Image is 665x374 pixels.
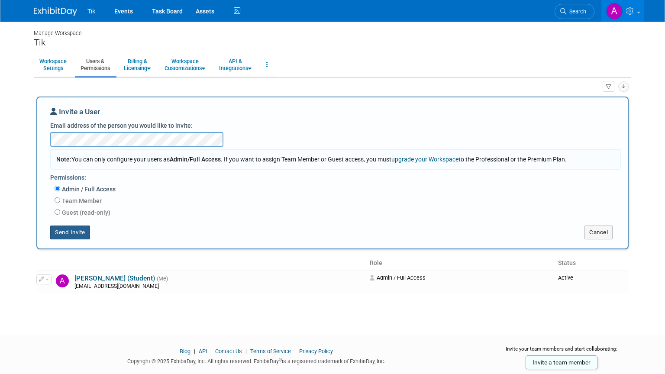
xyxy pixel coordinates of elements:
a: API &Integrations [213,54,257,75]
sup: ® [279,358,282,362]
div: Invite your team members and start collaborating: [492,345,632,358]
div: [EMAIL_ADDRESS][DOMAIN_NAME] [74,283,364,290]
span: Search [566,8,586,15]
a: Privacy Policy [299,348,333,355]
div: Copyright © 2025 ExhibitDay, Inc. All rights reserved. ExhibitDay is a registered trademark of Ex... [34,355,479,365]
button: Send Invite [50,226,90,239]
span: | [243,348,249,355]
label: Admin / Full Access [60,185,116,193]
th: Status [555,256,629,271]
a: WorkspaceCustomizations [159,54,211,75]
a: upgrade your Workspace [391,156,458,163]
a: Invite a team member [526,355,597,369]
a: [PERSON_NAME] (Student) [74,274,155,282]
div: Tik [34,37,631,48]
div: Manage Workspace [34,22,631,37]
a: Search [555,4,594,19]
label: Email address of the person you would like to invite: [50,121,193,130]
span: | [292,348,298,355]
label: Team Member [60,197,102,205]
span: Note: [56,156,71,163]
div: Permissions: [50,170,621,184]
span: | [192,348,197,355]
span: Tik [87,8,95,15]
a: Contact Us [215,348,242,355]
img: Andres Castillo Orozco (Student) [56,274,69,287]
a: Terms of Service [250,348,291,355]
span: Active [558,274,573,281]
span: (Me) [157,276,168,282]
button: Cancel [584,226,613,239]
span: Admin/Full Access [170,156,221,163]
span: Admin / Full Access [370,274,426,281]
th: Role [366,256,555,271]
a: Users &Permissions [75,54,116,75]
a: API [199,348,207,355]
a: Billing &Licensing [118,54,156,75]
span: You can only configure your users as . If you want to assign Team Member or Guest access, you mus... [56,156,567,163]
a: Blog [180,348,190,355]
img: Andres Castillo Orozco (Student) [606,3,623,19]
label: Guest (read-only) [60,208,110,217]
div: Invite a User [50,106,615,121]
span: | [208,348,214,355]
a: WorkspaceSettings [34,54,72,75]
img: ExhibitDay [34,7,77,16]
